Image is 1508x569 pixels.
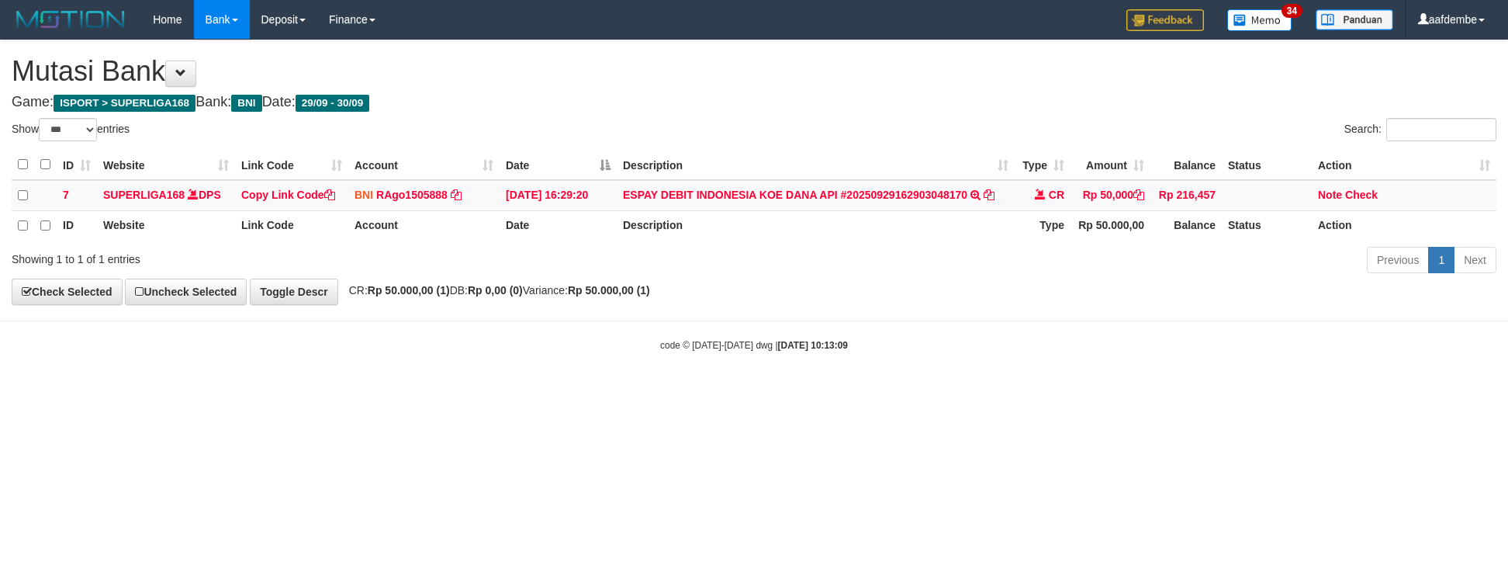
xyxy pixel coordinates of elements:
[500,210,617,241] th: Date
[12,279,123,305] a: Check Selected
[451,189,462,201] a: Copy RAgo1505888 to clipboard
[1015,210,1070,241] th: Type
[500,150,617,180] th: Date: activate to sort column descending
[1318,189,1342,201] a: Note
[660,340,848,351] small: code © [DATE]-[DATE] dwg |
[1126,9,1204,31] img: Feedback.jpg
[12,56,1496,87] h1: Mutasi Bank
[250,279,338,305] a: Toggle Descr
[1312,150,1496,180] th: Action: activate to sort column ascending
[1070,150,1150,180] th: Amount: activate to sort column ascending
[1150,210,1222,241] th: Balance
[1386,118,1496,141] input: Search:
[1070,180,1150,211] td: Rp 50,000
[1150,180,1222,211] td: Rp 216,457
[1428,247,1454,273] a: 1
[125,279,247,305] a: Uncheck Selected
[39,118,97,141] select: Showentries
[568,284,650,297] strong: Rp 50.000,00 (1)
[1281,4,1302,18] span: 34
[103,189,185,201] a: SUPERLIGA168
[1312,210,1496,241] th: Action
[1133,189,1144,201] a: Copy Rp 50,000 to clipboard
[1454,247,1496,273] a: Next
[12,118,130,141] label: Show entries
[97,150,235,180] th: Website: activate to sort column ascending
[348,210,500,241] th: Account
[617,210,1015,241] th: Description
[63,189,69,201] span: 7
[1344,118,1496,141] label: Search:
[1367,247,1429,273] a: Previous
[235,210,348,241] th: Link Code
[54,95,195,112] span: ISPORT > SUPERLIGA168
[1150,150,1222,180] th: Balance
[97,180,235,211] td: DPS
[12,95,1496,110] h4: Game: Bank: Date:
[1070,210,1150,241] th: Rp 50.000,00
[984,189,994,201] a: Copy ESPAY DEBIT INDONESIA KOE DANA API #20250929162903048170 to clipboard
[1015,150,1070,180] th: Type: activate to sort column ascending
[500,180,617,211] td: [DATE] 16:29:20
[1222,150,1312,180] th: Status
[623,189,967,201] a: ESPAY DEBIT INDONESIA KOE DANA API #20250929162903048170
[1345,189,1378,201] a: Check
[341,284,650,297] span: CR: DB: Variance:
[1227,9,1292,31] img: Button%20Memo.svg
[617,150,1015,180] th: Description: activate to sort column ascending
[1222,210,1312,241] th: Status
[12,245,617,267] div: Showing 1 to 1 of 1 entries
[1316,9,1393,30] img: panduan.png
[57,210,97,241] th: ID
[778,340,848,351] strong: [DATE] 10:13:09
[241,189,335,201] a: Copy Link Code
[355,189,373,201] span: BNI
[1049,189,1064,201] span: CR
[368,284,450,297] strong: Rp 50.000,00 (1)
[468,284,523,297] strong: Rp 0,00 (0)
[376,189,448,201] a: RAgo1505888
[12,8,130,31] img: MOTION_logo.png
[348,150,500,180] th: Account: activate to sort column ascending
[97,210,235,241] th: Website
[231,95,261,112] span: BNI
[57,150,97,180] th: ID: activate to sort column ascending
[235,150,348,180] th: Link Code: activate to sort column ascending
[296,95,370,112] span: 29/09 - 30/09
